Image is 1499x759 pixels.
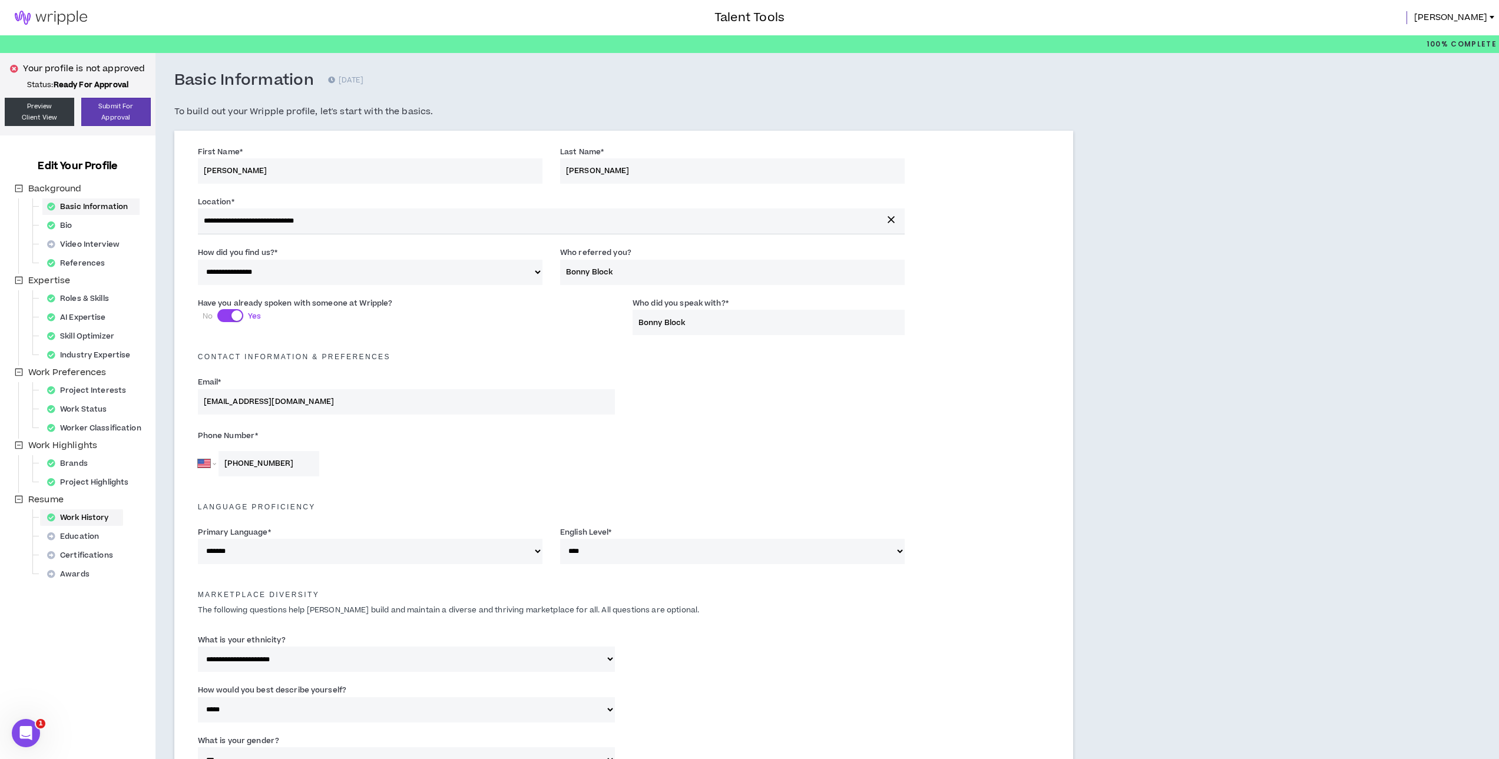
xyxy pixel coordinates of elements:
[174,105,1074,119] h5: To build out your Wripple profile, let's start with the basics.
[203,311,213,322] span: No
[28,493,64,506] span: Resume
[42,347,142,363] div: Industry Expertise
[15,495,23,503] span: minus-square
[198,426,615,445] label: Phone Number
[217,309,243,322] button: NoYes
[189,353,1059,361] h5: Contact Information & preferences
[15,184,23,193] span: minus-square
[42,420,153,436] div: Worker Classification
[23,62,145,75] p: Your profile is not approved
[198,294,393,313] label: Have you already spoken with someone at Wripple?
[633,294,729,313] label: Who did you speak with?
[198,523,271,542] label: Primary Language
[42,455,100,472] div: Brands
[560,523,612,542] label: English Level
[54,79,129,90] strong: Ready For Approval
[5,80,151,90] p: Status:
[15,368,23,376] span: minus-square
[1414,11,1487,24] span: [PERSON_NAME]
[198,731,279,750] label: What is your gender?
[198,142,243,161] label: First Name
[26,439,100,453] span: Work Highlights
[198,631,286,649] label: What is your ethnicity?
[714,9,785,26] h3: Talent Tools
[198,193,234,211] label: Location
[248,311,261,322] span: Yes
[36,719,45,728] span: 1
[198,243,278,262] label: How did you find us?
[189,503,1059,511] h5: Language Proficiency
[42,528,111,545] div: Education
[328,75,363,87] p: [DATE]
[42,547,125,564] div: Certifications
[174,71,314,91] h3: Basic Information
[15,276,23,284] span: minus-square
[42,401,118,417] div: Work Status
[42,566,101,582] div: Awards
[189,591,1059,599] h5: Marketplace Diversity
[633,310,905,335] input: Wripple employee's name
[12,719,40,747] iframe: Intercom live chat
[198,373,221,392] label: Email
[560,142,604,161] label: Last Name
[1448,39,1497,49] span: Complete
[5,98,74,126] a: PreviewClient View
[42,255,117,271] div: References
[81,98,151,126] button: Submit ForApproval
[28,439,97,452] span: Work Highlights
[28,183,81,195] span: Background
[42,290,121,307] div: Roles & Skills
[28,274,70,287] span: Expertise
[42,328,126,344] div: Skill Optimizer
[560,158,905,184] input: Last Name
[42,509,121,526] div: Work History
[189,605,1059,616] p: The following questions help [PERSON_NAME] build and maintain a diverse and thriving marketplace ...
[198,158,542,184] input: First Name
[26,182,84,196] span: Background
[198,681,346,700] label: How would you best describe yourself?
[198,389,615,415] input: Enter Email
[26,493,66,507] span: Resume
[42,474,140,490] div: Project Highlights
[1427,35,1497,53] p: 100%
[42,309,118,326] div: AI Expertise
[42,382,138,399] div: Project Interests
[42,236,131,253] div: Video Interview
[560,243,631,262] label: Who referred you?
[15,441,23,449] span: minus-square
[42,198,140,215] div: Basic Information
[28,366,106,379] span: Work Preferences
[560,260,905,285] input: Name
[42,217,84,234] div: Bio
[26,366,108,380] span: Work Preferences
[33,159,122,173] h3: Edit Your Profile
[26,274,72,288] span: Expertise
